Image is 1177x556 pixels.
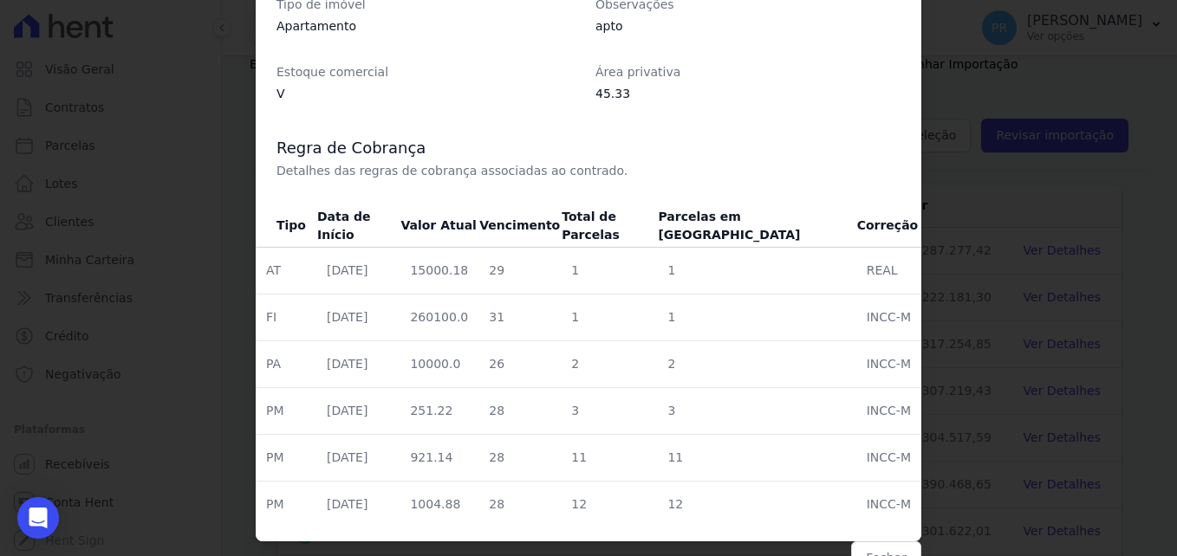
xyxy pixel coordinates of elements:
[256,204,316,248] th: Tipo
[316,204,400,248] th: Data de Início
[561,341,657,388] td: 2
[856,388,921,435] td: INCC-M
[256,248,316,294] td: AT
[316,294,400,341] td: [DATE]
[478,248,561,294] td: 29
[400,388,478,435] td: 251.22
[400,341,478,388] td: 10000.0
[276,138,901,158] h3: Regra de Cobrança
[478,388,561,435] td: 28
[856,248,921,294] td: REAL
[595,63,901,81] dt: Área privativa
[561,248,657,294] td: 1
[400,248,478,294] td: 15000.18
[478,435,561,482] td: 28
[478,204,561,248] th: Vencimento
[276,63,582,81] dt: Estoque comercial
[316,435,400,482] td: [DATE]
[478,482,561,528] td: 28
[561,435,657,482] td: 11
[561,388,657,435] td: 3
[400,435,478,482] td: 921.14
[657,248,855,294] td: 1
[316,341,400,388] td: [DATE]
[478,294,561,341] td: 31
[256,294,316,341] td: FI
[256,388,316,435] td: PM
[276,162,859,180] p: Detalhes das regras de cobrança associadas ao contrado.
[561,294,657,341] td: 1
[856,435,921,482] td: INCC-M
[856,482,921,528] td: INCC-M
[256,435,316,482] td: PM
[657,435,855,482] td: 11
[856,341,921,388] td: INCC-M
[400,294,478,341] td: 260100.0
[595,85,901,103] dd: 45.33
[316,482,400,528] td: [DATE]
[856,294,921,341] td: INCC-M
[657,482,855,528] td: 12
[316,248,400,294] td: [DATE]
[276,85,582,103] dd: V
[400,482,478,528] td: 1004.88
[657,341,855,388] td: 2
[657,204,855,248] th: Parcelas em [GEOGRAPHIC_DATA]
[478,341,561,388] td: 26
[561,482,657,528] td: 12
[400,204,478,248] th: Valor Atual
[657,388,855,435] td: 3
[561,204,657,248] th: Total de Parcelas
[657,294,855,341] td: 1
[17,497,59,539] div: Open Intercom Messenger
[316,388,400,435] td: [DATE]
[256,482,316,528] td: PM
[256,341,316,388] td: PA
[856,204,921,248] th: Correção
